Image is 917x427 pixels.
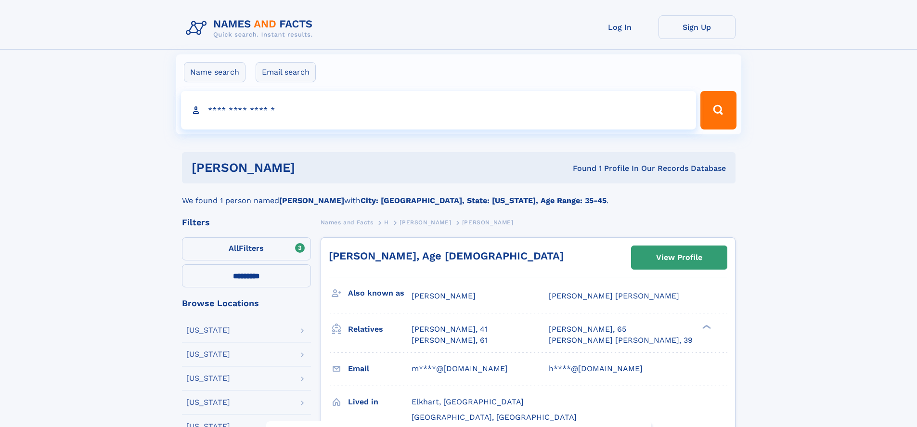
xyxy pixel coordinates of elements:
[700,324,711,330] div: ❯
[412,413,577,422] span: [GEOGRAPHIC_DATA], [GEOGRAPHIC_DATA]
[400,216,451,228] a: [PERSON_NAME]
[412,335,488,346] a: [PERSON_NAME], 61
[581,15,659,39] a: Log In
[256,62,316,82] label: Email search
[412,324,488,335] a: [PERSON_NAME], 41
[348,394,412,410] h3: Lived in
[549,335,693,346] a: [PERSON_NAME] [PERSON_NAME], 39
[192,162,434,174] h1: [PERSON_NAME]
[182,237,311,260] label: Filters
[321,216,374,228] a: Names and Facts
[186,399,230,406] div: [US_STATE]
[656,246,702,269] div: View Profile
[348,285,412,301] h3: Also known as
[361,196,607,205] b: City: [GEOGRAPHIC_DATA], State: [US_STATE], Age Range: 35-45
[700,91,736,129] button: Search Button
[632,246,727,269] a: View Profile
[186,326,230,334] div: [US_STATE]
[181,91,697,129] input: search input
[279,196,344,205] b: [PERSON_NAME]
[182,299,311,308] div: Browse Locations
[384,219,389,226] span: H
[659,15,736,39] a: Sign Up
[229,244,239,253] span: All
[549,291,679,300] span: [PERSON_NAME] [PERSON_NAME]
[182,183,736,207] div: We found 1 person named with .
[329,250,564,262] a: [PERSON_NAME], Age [DEMOGRAPHIC_DATA]
[348,321,412,337] h3: Relatives
[182,218,311,227] div: Filters
[384,216,389,228] a: H
[400,219,451,226] span: [PERSON_NAME]
[462,219,514,226] span: [PERSON_NAME]
[412,291,476,300] span: [PERSON_NAME]
[434,163,726,174] div: Found 1 Profile In Our Records Database
[182,15,321,41] img: Logo Names and Facts
[186,350,230,358] div: [US_STATE]
[186,375,230,382] div: [US_STATE]
[412,397,524,406] span: Elkhart, [GEOGRAPHIC_DATA]
[184,62,245,82] label: Name search
[549,324,626,335] a: [PERSON_NAME], 65
[348,361,412,377] h3: Email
